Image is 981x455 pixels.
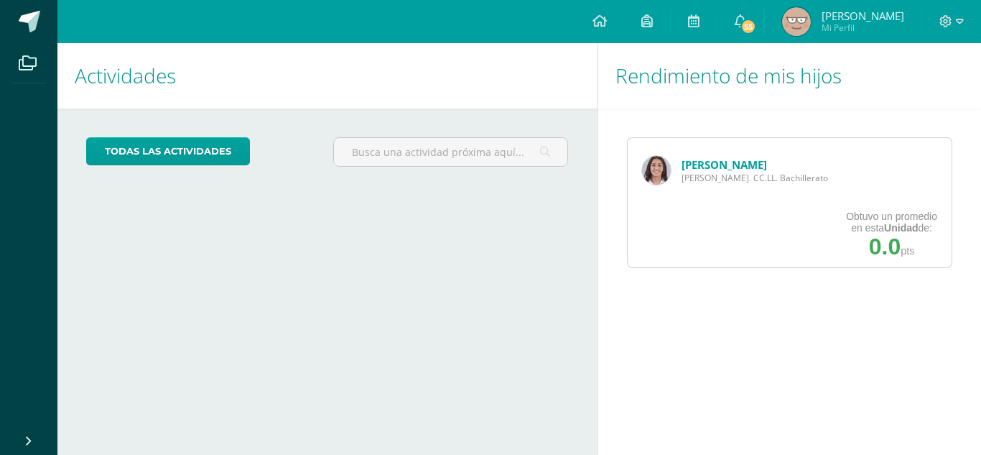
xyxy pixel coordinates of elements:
a: [PERSON_NAME] [682,157,767,172]
span: 55 [740,19,756,35]
span: [PERSON_NAME]. CC.LL. Bachillerato [682,172,828,184]
strong: Unidad [884,222,918,234]
span: Mi Perfil [822,22,904,34]
img: 4fe3bb0d26eb32299d1d7e289a662db3.png [782,7,811,36]
span: 0.0 [869,234,901,259]
span: pts [901,245,914,257]
h1: Actividades [75,43,580,109]
a: todas las Actividades [86,137,250,165]
input: Busca una actividad próxima aquí... [334,138,568,166]
h1: Rendimiento de mis hijos [615,43,964,109]
div: Obtuvo un promedio en esta de: [846,211,937,234]
span: [PERSON_NAME] [822,9,904,23]
img: abc2fadec29a8e8928908dce772954e1.png [642,156,671,185]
